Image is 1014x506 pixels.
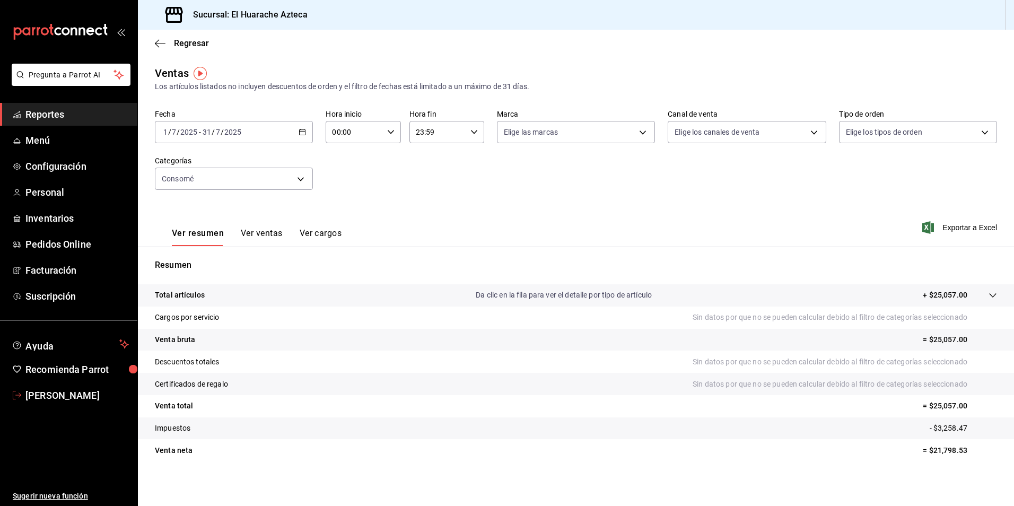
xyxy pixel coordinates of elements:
span: Consomé [162,173,194,184]
img: Tooltip marker [194,67,207,80]
span: Pregunta a Parrot AI [29,69,114,81]
span: Menú [25,133,129,147]
span: - [199,128,201,136]
p: Venta bruta [155,334,195,345]
span: Inventarios [25,211,129,225]
p: + $25,057.00 [923,290,967,301]
button: Ver cargos [300,228,342,246]
label: Tipo de orden [839,110,997,118]
input: -- [163,128,168,136]
div: Ventas [155,65,189,81]
p: = $21,798.53 [923,445,997,456]
p: Cargos por servicio [155,312,220,323]
span: Ayuda [25,338,115,351]
label: Hora inicio [326,110,400,118]
p: Total artículos [155,290,205,301]
button: Regresar [155,38,209,48]
button: Pregunta a Parrot AI [12,64,130,86]
div: navigation tabs [172,228,342,246]
p: Sin datos por que no se pueden calcular debido al filtro de categorías seleccionado [693,312,997,323]
h3: Sucursal: El Huarache Azteca [185,8,308,21]
button: Exportar a Excel [924,221,997,234]
label: Fecha [155,110,313,118]
div: Los artículos listados no incluyen descuentos de orden y el filtro de fechas está limitado a un m... [155,81,997,92]
input: -- [202,128,212,136]
label: Categorías [155,157,313,164]
p: = $25,057.00 [923,400,997,412]
a: Pregunta a Parrot AI [7,77,130,88]
label: Canal de venta [668,110,826,118]
span: Elige las marcas [504,127,558,137]
span: / [221,128,224,136]
span: Sugerir nueva función [13,491,129,502]
label: Hora fin [409,110,484,118]
button: Ver resumen [172,228,224,246]
span: Elige los canales de venta [675,127,759,137]
p: = $25,057.00 [923,334,997,345]
span: Facturación [25,263,129,277]
p: Sin datos por que no se pueden calcular debido al filtro de categorías seleccionado [693,356,997,368]
span: [PERSON_NAME] [25,388,129,403]
span: Suscripción [25,289,129,303]
p: Resumen [155,259,997,272]
p: Impuestos [155,423,190,434]
span: / [168,128,171,136]
span: / [177,128,180,136]
p: Venta total [155,400,193,412]
span: Recomienda Parrot [25,362,129,377]
p: Descuentos totales [155,356,219,368]
span: Personal [25,185,129,199]
span: / [212,128,215,136]
span: Reportes [25,107,129,121]
input: -- [171,128,177,136]
span: Configuración [25,159,129,173]
p: Certificados de regalo [155,379,228,390]
span: Pedidos Online [25,237,129,251]
input: -- [215,128,221,136]
span: Regresar [174,38,209,48]
input: ---- [180,128,198,136]
input: ---- [224,128,242,136]
label: Marca [497,110,655,118]
p: Da clic en la fila para ver el detalle por tipo de artículo [476,290,652,301]
button: open_drawer_menu [117,28,125,36]
p: Venta neta [155,445,193,456]
span: Elige los tipos de orden [846,127,922,137]
p: - $3,258.47 [930,423,997,434]
p: Sin datos por que no se pueden calcular debido al filtro de categorías seleccionado [693,379,997,390]
button: Ver ventas [241,228,283,246]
